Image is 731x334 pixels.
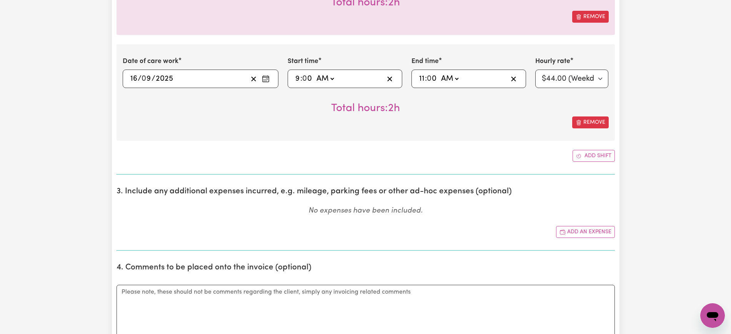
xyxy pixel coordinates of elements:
[303,73,313,85] input: --
[117,187,615,196] h2: 3. Include any additional expenses incurred, e.g. mileage, parking fees or other ad-hoc expenses ...
[142,75,146,83] span: 0
[142,73,152,85] input: --
[411,56,439,66] label: End time
[152,75,155,83] span: /
[427,75,431,83] span: 0
[331,103,400,114] span: Total hours worked: 2 hours
[425,75,427,83] span: :
[138,75,142,83] span: /
[302,75,307,83] span: 0
[573,150,615,162] button: Add another shift
[155,73,173,85] input: ----
[556,226,615,238] button: Add another expense
[419,73,425,85] input: --
[295,73,300,85] input: --
[427,73,437,85] input: --
[308,207,423,214] em: No expenses have been included.
[572,11,609,23] button: Remove this shift
[572,116,609,128] button: Remove this shift
[700,303,725,328] iframe: Button to launch messaging window
[288,56,318,66] label: Start time
[260,73,272,85] button: Enter the date of care work
[300,75,302,83] span: :
[117,263,615,273] h2: 4. Comments to be placed onto the invoice (optional)
[123,56,178,66] label: Date of care work
[130,73,138,85] input: --
[535,56,570,66] label: Hourly rate
[248,73,260,85] button: Clear date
